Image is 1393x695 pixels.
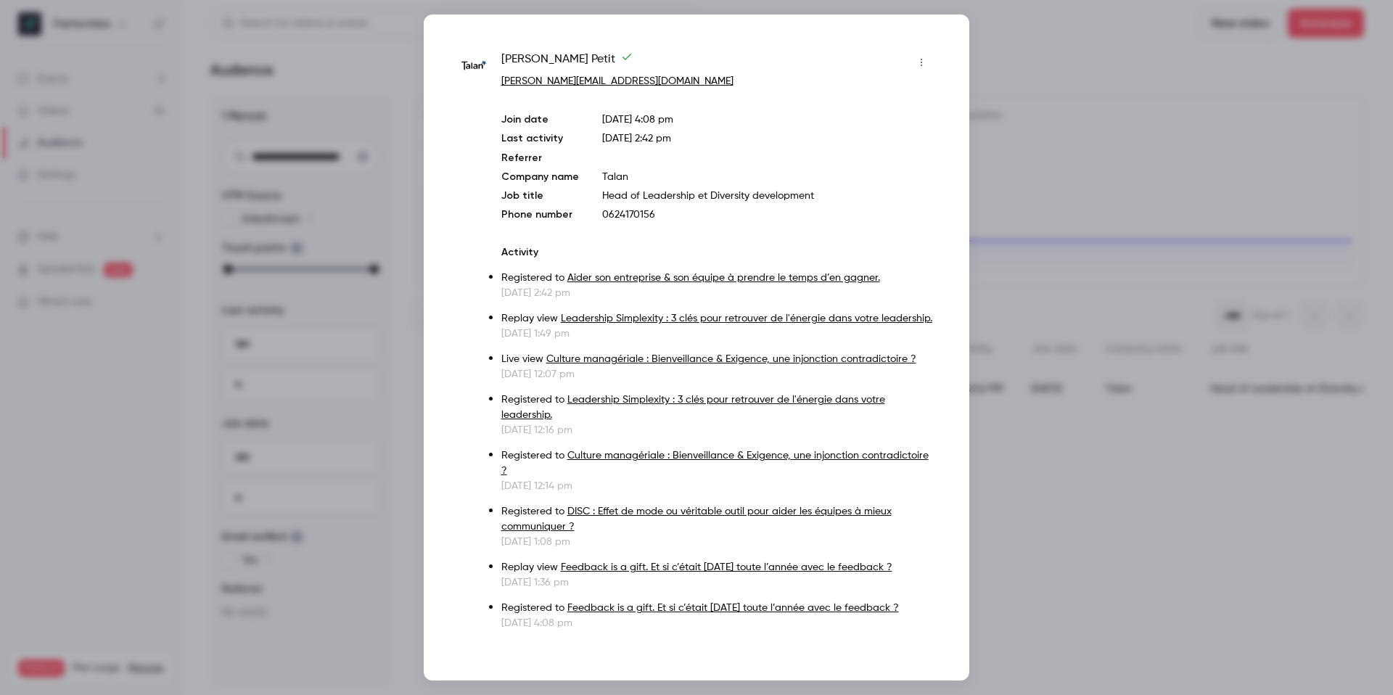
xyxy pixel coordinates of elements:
p: [DATE] 4:08 pm [602,112,933,127]
a: Culture managériale : Bienveillance & Exigence, une injonction contradictoire ? [501,451,929,476]
p: Activity [501,245,933,260]
span: [DATE] 2:42 pm [602,133,671,144]
p: Company name [501,170,579,184]
a: Leadership Simplexity : 3 clés pour retrouver de l'énergie dans votre leadership. [501,395,885,420]
p: Talan [602,170,933,184]
p: [DATE] 12:07 pm [501,367,933,382]
p: Registered to [501,392,933,423]
p: [DATE] 4:08 pm [501,616,933,630]
p: [DATE] 12:14 pm [501,479,933,493]
p: Last activity [501,131,579,147]
p: Referrer [501,151,579,165]
img: talan.com [460,52,487,79]
p: Registered to [501,448,933,479]
p: Replay view [501,560,933,575]
p: [DATE] 1:49 pm [501,326,933,341]
p: [DATE] 1:36 pm [501,575,933,590]
a: Feedback is a gift. Et si c’était [DATE] toute l’année avec le feedback ? [561,562,892,572]
p: Live view [501,352,933,367]
p: Registered to [501,504,933,535]
p: Join date [501,112,579,127]
a: Leadership Simplexity : 3 clés pour retrouver de l'énergie dans votre leadership. [561,313,932,324]
p: Job title [501,189,579,203]
p: 0624170156 [602,207,933,222]
a: Feedback is a gift. Et si c’était [DATE] toute l’année avec le feedback ? [567,603,899,613]
a: Aider son entreprise & son équipe à prendre le temps d’en gagner. [567,273,880,283]
p: Replay view [501,311,933,326]
a: Culture managériale : Bienveillance & Exigence, une injonction contradictoire ? [546,354,916,364]
p: [DATE] 2:42 pm [501,286,933,300]
p: Registered to [501,271,933,286]
span: [PERSON_NAME] Petit [501,51,633,74]
p: Registered to [501,601,933,616]
p: [DATE] 12:16 pm [501,423,933,437]
a: [PERSON_NAME][EMAIL_ADDRESS][DOMAIN_NAME] [501,76,734,86]
p: Head of Leadership et Diversity development [602,189,933,203]
a: DISC : Effet de mode ou véritable outil pour aider les équipes à mieux communiquer ? [501,506,892,532]
p: [DATE] 1:08 pm [501,535,933,549]
p: Phone number [501,207,579,222]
